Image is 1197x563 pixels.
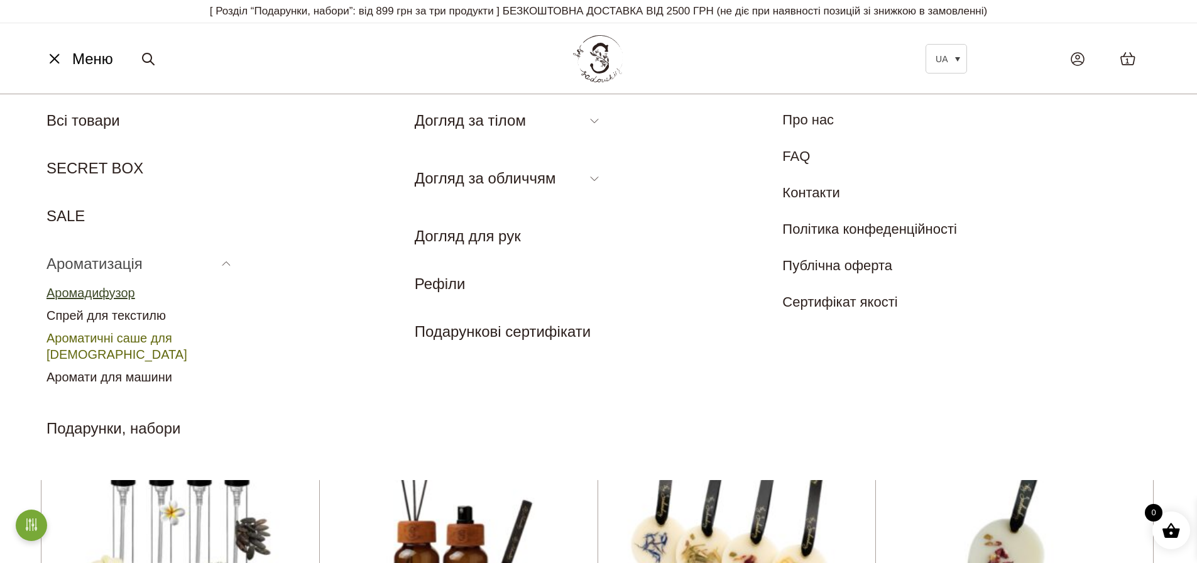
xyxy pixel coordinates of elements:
span: 1 [1125,56,1129,67]
a: 1 [1107,39,1149,79]
a: Сертифікат якості [782,294,897,310]
button: Меню [41,47,117,71]
span: Меню [72,48,113,70]
a: FAQ [782,148,810,164]
a: Догляд за тілом [415,112,526,129]
a: Подарункові сертифікати [415,323,591,340]
a: Рефіли [415,275,466,292]
a: Догляд для рук [415,227,521,244]
a: Контакти [782,185,840,200]
a: Догляд за обличчям [415,170,556,187]
img: BY SADOVSKIY [573,35,623,82]
a: SECRET BOX [46,160,143,177]
a: SALE [46,207,85,224]
a: Про нас [782,112,834,128]
a: Політика конфеденційності [782,221,957,237]
a: Ароматичні саше для [DEMOGRAPHIC_DATA] [46,331,187,361]
a: Ароматизація [46,255,143,272]
a: Подарунки, набори [46,420,180,437]
a: Аромати для машини [46,370,172,384]
span: 0 [1145,504,1162,522]
a: Спрей для текстилю [46,309,166,322]
span: UA [936,54,948,64]
a: UA [926,44,967,74]
a: Публічна оферта [782,258,892,273]
a: Аромадифузор [46,286,135,300]
a: Всі товари [46,112,120,129]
